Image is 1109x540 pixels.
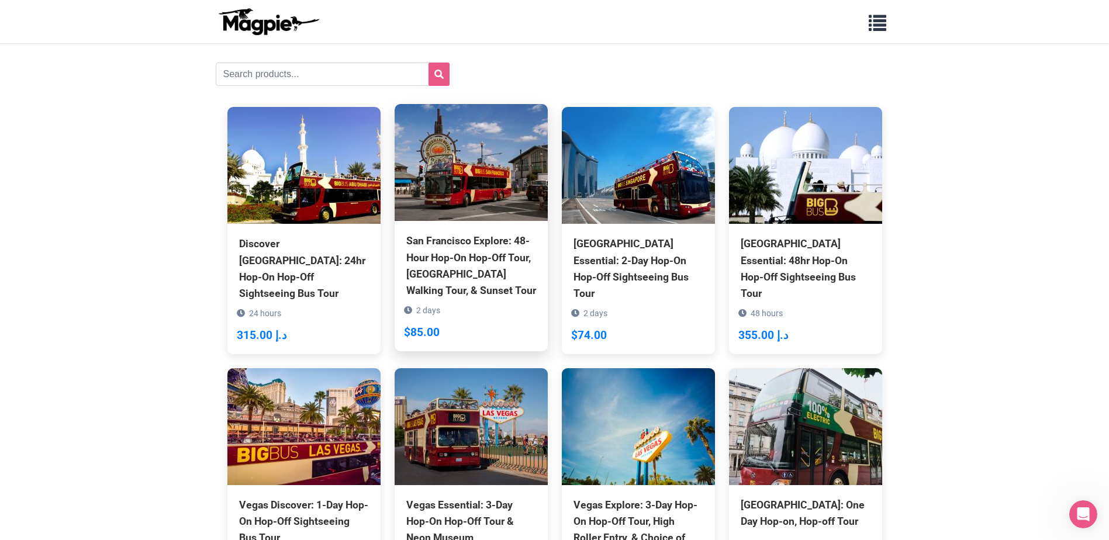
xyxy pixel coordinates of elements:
[216,8,321,36] img: logo-ab69f6fb50320c5b225c76a69d11143b.png
[573,236,703,302] div: [GEOGRAPHIC_DATA] Essential: 2-Day Hop-On Hop-Off Sightseeing Bus Tour
[583,309,607,318] span: 2 days
[227,107,381,224] img: Discover Abu Dhabi: 24hr Hop-On Hop-Off Sightseeing Bus Tour
[571,327,607,345] div: $74.00
[404,324,440,342] div: $85.00
[562,368,715,485] img: Vegas Explore: 3-Day Hop-On Hop-Off Tour, High Roller Entry, & Choice of Night Tour
[738,327,788,345] div: 355.00 د.إ
[216,63,450,86] input: Search products...
[729,107,882,224] img: Abu Dhabi Essential: 48hr Hop-On Hop-Off Sightseeing Bus Tour
[741,497,870,529] div: [GEOGRAPHIC_DATA]: One Day Hop-on, Hop-off Tour
[395,368,548,485] img: Vegas Essential: 3-Day Hop-On Hop-Off Tour & Neon Museum
[729,368,882,485] img: London: One Day Hop-on, Hop-off Tour
[1069,500,1097,528] iframe: Intercom live chat
[395,104,548,351] a: San Francisco Explore: 48-Hour Hop-On Hop-Off Tour, [GEOGRAPHIC_DATA] Walking Tour, & Sunset Tour...
[751,309,783,318] span: 48 hours
[416,306,440,315] span: 2 days
[395,104,548,221] img: San Francisco Explore: 48-Hour Hop-On Hop-Off Tour, Chinatown Walking Tour, & Sunset Tour
[227,368,381,485] img: Vegas Discover: 1-Day Hop-On Hop-Off Sightseeing Bus Tour
[239,236,369,302] div: Discover [GEOGRAPHIC_DATA]: 24hr Hop-On Hop-Off Sightseeing Bus Tour
[406,233,536,299] div: San Francisco Explore: 48-Hour Hop-On Hop-Off Tour, [GEOGRAPHIC_DATA] Walking Tour, & Sunset Tour
[237,327,286,345] div: 315.00 د.إ
[729,107,882,354] a: [GEOGRAPHIC_DATA] Essential: 48hr Hop-On Hop-Off Sightseeing Bus Tour 48 hours 355.00 د.إ
[562,107,715,354] a: [GEOGRAPHIC_DATA] Essential: 2-Day Hop-On Hop-Off Sightseeing Bus Tour 2 days $74.00
[227,107,381,354] a: Discover [GEOGRAPHIC_DATA]: 24hr Hop-On Hop-Off Sightseeing Bus Tour 24 hours 315.00 د.إ
[741,236,870,302] div: [GEOGRAPHIC_DATA] Essential: 48hr Hop-On Hop-Off Sightseeing Bus Tour
[562,107,715,224] img: Singapore Essential: 2-Day Hop-On Hop-Off Sightseeing Bus Tour
[249,309,281,318] span: 24 hours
